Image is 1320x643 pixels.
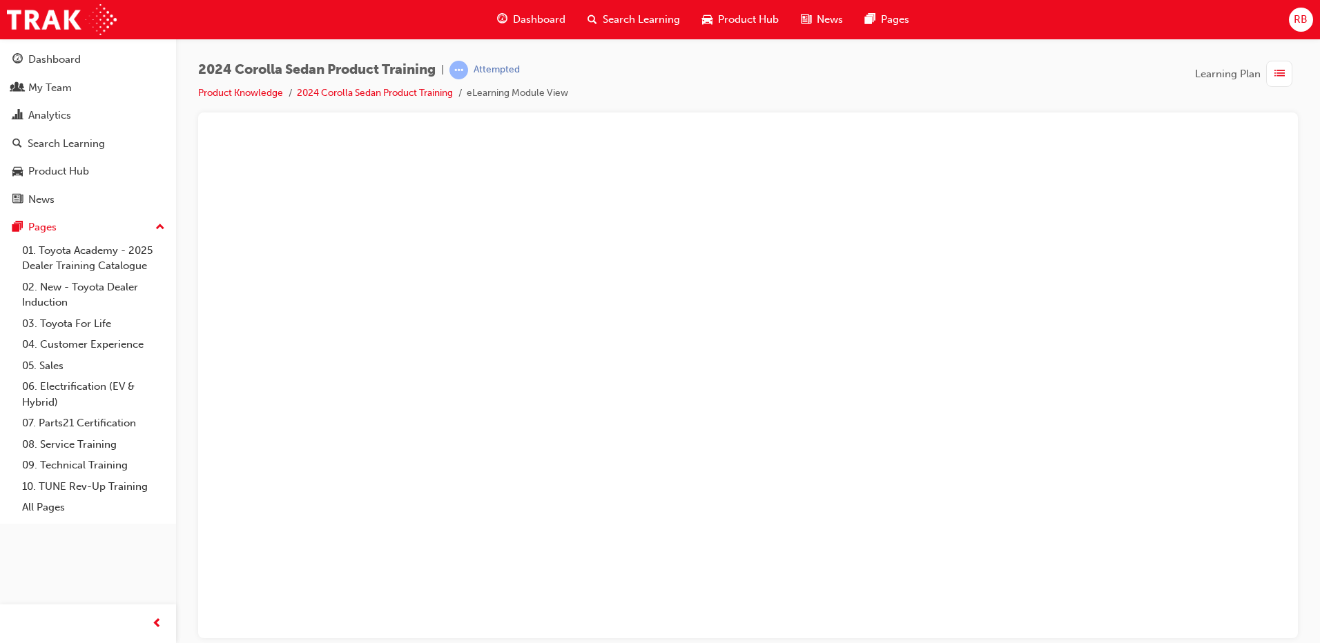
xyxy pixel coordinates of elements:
[603,12,680,28] span: Search Learning
[28,192,55,208] div: News
[6,187,171,212] a: News
[474,63,520,77] div: Attempted
[17,413,171,434] a: 07. Parts21 Certification
[7,4,117,35] img: Trak
[817,12,843,28] span: News
[6,75,171,101] a: My Team
[12,221,23,234] span: pages-icon
[1195,66,1261,82] span: Learning Plan
[28,136,105,152] div: Search Learning
[718,12,779,28] span: Product Hub
[854,6,920,34] a: pages-iconPages
[588,11,597,28] span: search-icon
[497,11,507,28] span: guage-icon
[12,194,23,206] span: news-icon
[449,61,468,79] span: learningRecordVerb_ATTEMPT-icon
[6,47,171,72] a: Dashboard
[17,455,171,476] a: 09. Technical Training
[6,159,171,184] a: Product Hub
[28,164,89,179] div: Product Hub
[28,219,57,235] div: Pages
[17,313,171,335] a: 03. Toyota For Life
[6,215,171,240] button: Pages
[513,12,565,28] span: Dashboard
[801,11,811,28] span: news-icon
[17,434,171,455] a: 08. Service Training
[6,131,171,157] a: Search Learning
[12,82,23,95] span: people-icon
[6,103,171,128] a: Analytics
[1274,66,1285,83] span: list-icon
[865,11,875,28] span: pages-icon
[1294,12,1308,28] span: RB
[28,52,81,68] div: Dashboard
[198,62,436,78] span: 2024 Corolla Sedan Product Training
[17,376,171,413] a: 06. Electrification (EV & Hybrid)
[691,6,790,34] a: car-iconProduct Hub
[17,476,171,497] a: 10. TUNE Rev-Up Training
[28,80,72,96] div: My Team
[1195,61,1298,87] button: Learning Plan
[881,12,909,28] span: Pages
[198,87,283,99] a: Product Knowledge
[12,166,23,178] span: car-icon
[702,11,712,28] span: car-icon
[17,277,171,313] a: 02. New - Toyota Dealer Induction
[297,87,453,99] a: 2024 Corolla Sedan Product Training
[12,110,23,122] span: chart-icon
[790,6,854,34] a: news-iconNews
[155,219,165,237] span: up-icon
[17,497,171,518] a: All Pages
[467,86,568,101] li: eLearning Module View
[441,62,444,78] span: |
[486,6,576,34] a: guage-iconDashboard
[576,6,691,34] a: search-iconSearch Learning
[17,240,171,277] a: 01. Toyota Academy - 2025 Dealer Training Catalogue
[28,108,71,123] div: Analytics
[17,334,171,355] a: 04. Customer Experience
[6,44,171,215] button: DashboardMy TeamAnalyticsSearch LearningProduct HubNews
[1289,8,1313,32] button: RB
[152,615,162,633] span: prev-icon
[17,355,171,377] a: 05. Sales
[12,138,22,150] span: search-icon
[12,54,23,66] span: guage-icon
